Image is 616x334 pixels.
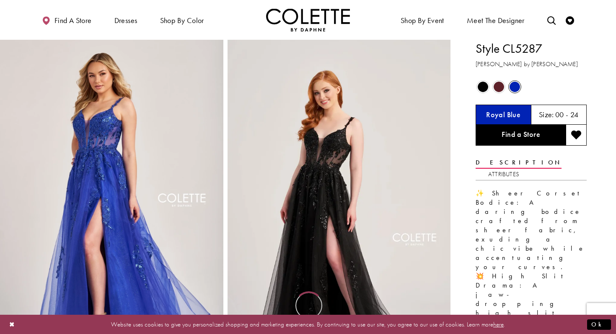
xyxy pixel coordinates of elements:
span: Shop By Event [401,16,444,25]
button: Close Dialog [5,317,19,331]
div: Wine [492,80,506,94]
span: Find a store [54,16,92,25]
button: Add to wishlist [566,125,587,146]
a: Meet the designer [465,8,527,31]
h1: Style CL5287 [476,40,587,57]
span: Dresses [114,16,137,25]
a: Attributes [488,168,519,180]
div: Product color controls state depends on size chosen [476,79,587,95]
button: Submit Dialog [587,319,611,329]
a: Toggle search [545,8,558,31]
a: Visit Home Page [266,8,350,31]
img: Colette by Daphne [266,8,350,31]
a: Find a Store [476,125,566,146]
h5: Chosen color [486,110,520,119]
h5: 00 - 24 [555,110,579,119]
span: Shop by color [160,16,204,25]
span: Dresses [112,8,140,31]
a: Find a store [40,8,93,31]
span: Shop by color [158,8,206,31]
p: Website uses cookies to give you personalized shopping and marketing experiences. By continuing t... [60,319,556,330]
a: Check Wishlist [564,8,576,31]
span: Meet the designer [467,16,525,25]
a: Description [476,157,562,169]
div: Royal Blue [507,80,522,94]
span: Size: [539,110,554,119]
span: Shop By Event [399,8,446,31]
div: Black [476,80,490,94]
a: here [493,320,504,328]
h3: [PERSON_NAME] by [PERSON_NAME] [476,59,587,69]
